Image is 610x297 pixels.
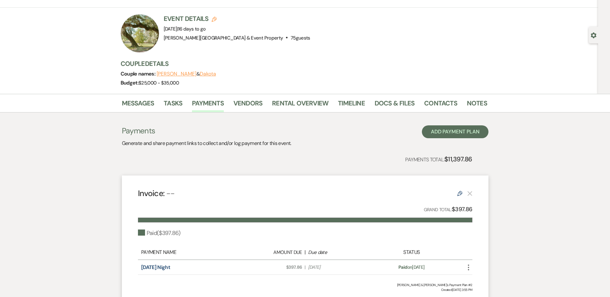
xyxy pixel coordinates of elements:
[308,264,367,271] span: [DATE]
[166,188,175,199] span: --
[370,264,452,271] div: on [DATE]
[422,125,488,138] button: Add Payment Plan
[141,248,240,256] div: Payment Name
[452,205,472,213] strong: $397.86
[405,154,472,164] p: Payments Total:
[121,70,157,77] span: Couple names:
[233,98,262,112] a: Vendors
[122,98,154,112] a: Messages
[138,283,472,287] div: [PERSON_NAME] & [PERSON_NAME]'s Payment Plan #2
[121,79,139,86] span: Budget:
[177,26,206,32] span: |
[122,139,291,148] p: Generate and share payment links to collect and/or log payment for this event.
[240,248,371,256] div: |
[243,249,302,256] div: Amount Due
[338,98,365,112] a: Timeline
[398,264,407,270] span: Paid
[444,155,472,163] strong: $11,397.86
[164,98,182,112] a: Tasks
[139,80,179,86] span: $25,000 - $35,000
[157,71,216,77] span: &
[375,98,414,112] a: Docs & Files
[164,14,310,23] h3: Event Details
[164,35,283,41] span: [PERSON_NAME][GEOGRAPHIC_DATA] & Event Property
[370,248,452,256] div: Status
[243,264,302,271] span: $397.86
[308,249,367,256] div: Due date
[591,32,596,38] button: Open lead details
[200,71,216,76] button: Dakota
[424,205,472,214] p: Grand Total:
[138,287,472,292] span: Created: [DATE] 3:55 PM
[122,125,291,136] h3: Payments
[138,229,181,238] div: Paid ( $397.86 )
[424,98,457,112] a: Contacts
[138,188,175,199] h4: Invoice:
[157,71,196,76] button: [PERSON_NAME]
[141,264,170,271] a: [DATE] Night
[467,98,487,112] a: Notes
[164,26,206,32] span: [DATE]
[467,191,472,196] button: This payment plan cannot be deleted because it contains links that have been paid through Weven’s...
[192,98,224,112] a: Payments
[272,98,328,112] a: Rental Overview
[178,26,206,32] span: 16 days to go
[291,35,310,41] span: 75 guests
[121,59,481,68] h3: Couple Details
